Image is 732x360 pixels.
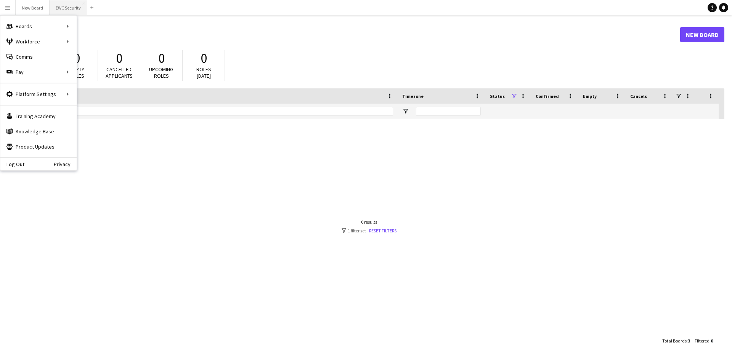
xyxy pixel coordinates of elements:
[695,338,710,344] span: Filtered
[0,34,77,49] div: Workforce
[711,338,713,344] span: 0
[116,50,122,67] span: 0
[0,109,77,124] a: Training Academy
[50,0,87,15] button: EWC Security
[402,108,409,115] button: Open Filter Menu
[342,228,396,234] div: 1 filter set
[158,50,165,67] span: 0
[0,49,77,64] a: Comms
[106,66,133,79] span: Cancelled applicants
[16,0,50,15] button: New Board
[0,161,24,167] a: Log Out
[583,93,597,99] span: Empty
[0,124,77,139] a: Knowledge Base
[402,93,424,99] span: Timezone
[32,107,393,116] input: Board name Filter Input
[196,66,211,79] span: Roles [DATE]
[0,86,77,102] div: Platform Settings
[149,66,173,79] span: Upcoming roles
[201,50,207,67] span: 0
[13,29,680,40] h1: Boards
[680,27,724,42] a: New Board
[536,93,559,99] span: Confirmed
[0,139,77,154] a: Product Updates
[0,64,77,80] div: Pay
[342,219,396,225] div: 0 results
[662,338,687,344] span: Total Boards
[416,107,481,116] input: Timezone Filter Input
[0,19,77,34] div: Boards
[662,333,690,348] div: :
[490,93,505,99] span: Status
[54,161,77,167] a: Privacy
[695,333,713,348] div: :
[688,338,690,344] span: 3
[630,93,647,99] span: Cancels
[369,228,396,234] a: Reset filters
